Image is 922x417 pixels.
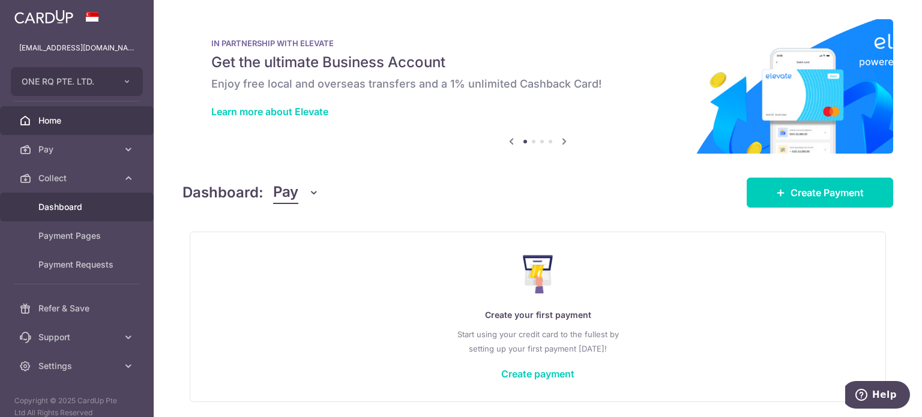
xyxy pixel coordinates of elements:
[211,53,864,72] h5: Get the ultimate Business Account
[38,143,118,155] span: Pay
[273,181,319,204] button: Pay
[38,331,118,343] span: Support
[214,308,861,322] p: Create your first payment
[22,76,110,88] span: ONE RQ PTE. LTD.
[747,178,893,208] a: Create Payment
[38,360,118,372] span: Settings
[38,302,118,314] span: Refer & Save
[182,182,264,203] h4: Dashboard:
[38,172,118,184] span: Collect
[214,327,861,356] p: Start using your credit card to the fullest by setting up your first payment [DATE]!
[845,381,910,411] iframe: Opens a widget where you can find more information
[791,185,864,200] span: Create Payment
[14,10,73,24] img: CardUp
[38,201,118,213] span: Dashboard
[501,368,574,380] a: Create payment
[273,181,298,204] span: Pay
[38,115,118,127] span: Home
[211,77,864,91] h6: Enjoy free local and overseas transfers and a 1% unlimited Cashback Card!
[11,67,143,96] button: ONE RQ PTE. LTD.
[523,255,553,293] img: Make Payment
[38,230,118,242] span: Payment Pages
[211,38,864,48] p: IN PARTNERSHIP WITH ELEVATE
[182,19,893,154] img: Renovation banner
[38,259,118,271] span: Payment Requests
[19,42,134,54] p: [EMAIL_ADDRESS][DOMAIN_NAME]
[211,106,328,118] a: Learn more about Elevate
